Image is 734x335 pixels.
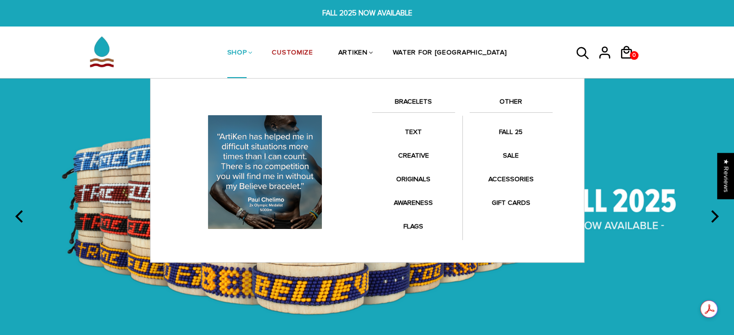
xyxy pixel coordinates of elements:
[470,96,553,112] a: OTHER
[226,8,508,19] span: FALL 2025 NOW AVAILABLE
[470,193,553,212] a: GIFT CARDS
[372,146,455,165] a: CREATIVE
[338,28,368,79] a: ARTIKEN
[372,96,455,112] a: BRACELETS
[718,153,734,199] div: Click to open Judge.me floating reviews tab
[703,206,724,227] button: next
[372,217,455,236] a: FLAGS
[393,28,507,79] a: WATER FOR [GEOGRAPHIC_DATA]
[227,28,247,79] a: SHOP
[372,122,455,141] a: TEXT
[630,49,638,62] span: 0
[470,146,553,165] a: SALE
[10,206,31,227] button: previous
[470,122,553,141] a: FALL 25
[619,63,641,64] a: 0
[372,170,455,188] a: ORIGINALS
[372,193,455,212] a: AWARENESS
[272,28,313,79] a: CUSTOMIZE
[470,170,553,188] a: ACCESSORIES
